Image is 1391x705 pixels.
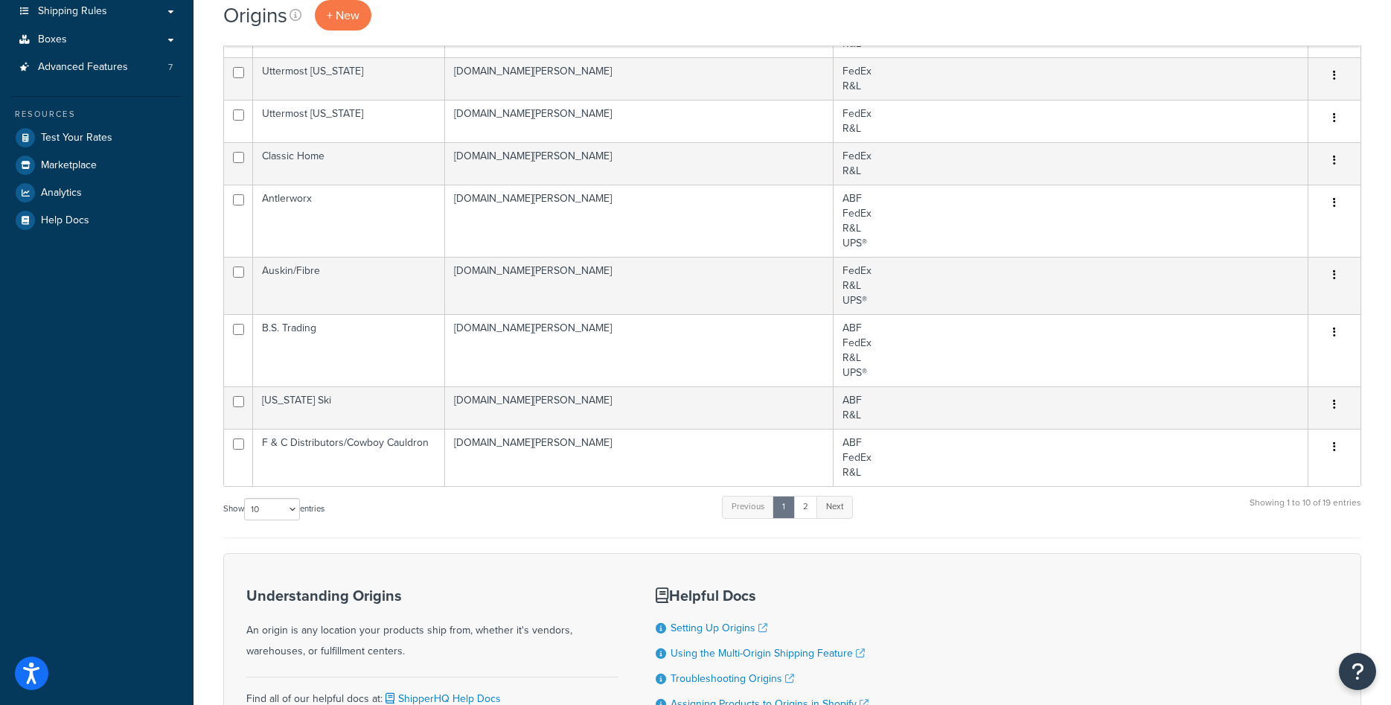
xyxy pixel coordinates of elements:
td: [DOMAIN_NAME][PERSON_NAME] [445,314,834,386]
td: Classic Home [253,142,445,185]
td: Uttermost [US_STATE] [253,100,445,142]
span: Shipping Rules [38,5,107,18]
a: Marketplace [11,152,182,179]
td: ABF R&L [834,386,1308,429]
span: 7 [168,61,173,74]
span: Test Your Rates [41,132,112,144]
a: Previous [722,496,774,518]
span: Help Docs [41,214,89,227]
span: Advanced Features [38,61,128,74]
td: [DOMAIN_NAME][PERSON_NAME] [445,429,834,486]
td: [DOMAIN_NAME][PERSON_NAME] [445,100,834,142]
td: B.S. Trading [253,314,445,386]
a: Next [816,496,853,518]
td: ABF FedEx R&L UPS® [834,185,1308,257]
label: Show entries [223,498,324,520]
a: Using the Multi-Origin Shipping Feature [671,645,865,661]
div: Showing 1 to 10 of 19 entries [1250,494,1361,526]
td: Antlerworx [253,185,445,257]
span: Analytics [41,187,82,200]
span: Boxes [38,34,67,46]
h1: Origins [223,1,287,30]
a: Troubleshooting Origins [671,671,794,686]
select: Showentries [244,498,300,520]
td: ABF FedEx R&L UPS® [834,314,1308,386]
a: Advanced Features 7 [11,54,182,81]
a: Help Docs [11,207,182,234]
button: Open Resource Center [1339,653,1376,690]
td: [US_STATE] Ski [253,386,445,429]
td: FedEx R&L [834,100,1308,142]
span: + New [327,7,359,24]
td: [DOMAIN_NAME][PERSON_NAME] [445,257,834,314]
td: Auskin/Fibre [253,257,445,314]
h3: Helpful Docs [656,587,869,604]
td: [DOMAIN_NAME][PERSON_NAME] [445,142,834,185]
a: Setting Up Origins [671,620,767,636]
td: FedEx R&L [834,57,1308,100]
td: ABF FedEx R&L [834,429,1308,486]
td: [DOMAIN_NAME][PERSON_NAME] [445,185,834,257]
h3: Understanding Origins [246,587,618,604]
a: Boxes [11,26,182,54]
td: [DOMAIN_NAME][PERSON_NAME] [445,57,834,100]
div: An origin is any location your products ship from, whether it's vendors, warehouses, or fulfillme... [246,587,618,662]
td: FedEx R&L UPS® [834,257,1308,314]
td: [DOMAIN_NAME][PERSON_NAME] [445,386,834,429]
td: Uttermost [US_STATE] [253,57,445,100]
a: Test Your Rates [11,124,182,151]
a: 2 [793,496,818,518]
div: Resources [11,108,182,121]
a: 1 [773,496,795,518]
span: Marketplace [41,159,97,172]
li: Advanced Features [11,54,182,81]
td: FedEx R&L [834,142,1308,185]
a: Analytics [11,179,182,206]
td: F & C Distributors/Cowboy Cauldron [253,429,445,486]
